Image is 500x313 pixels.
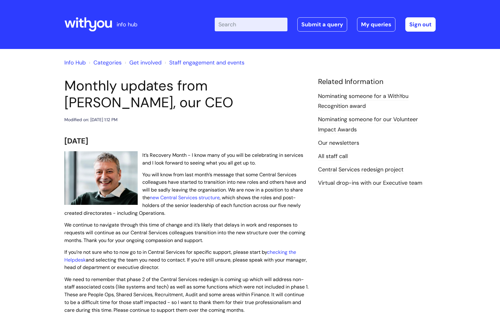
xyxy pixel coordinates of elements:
[405,17,436,32] a: Sign out
[318,116,418,134] a: Nominating someone for our Volunteer Impact Awards
[64,77,309,111] h1: Monthly updates from [PERSON_NAME], our CEO
[123,58,162,68] li: Get involved
[64,136,88,146] span: [DATE]
[215,17,436,32] div: | -
[318,139,359,147] a: Our newsletters
[87,58,122,68] li: Solution home
[297,17,347,32] a: Submit a query
[64,151,138,205] img: WithYou Chief Executive Simon Phillips pictured looking at the camera and smiling
[117,20,137,29] p: info hub
[318,166,403,174] a: Central Services redesign project
[163,58,244,68] li: Staff engagement and events
[64,59,86,66] a: Info Hub
[215,18,287,31] input: Search
[64,116,118,124] div: Modified on: [DATE] 1:12 PM
[318,179,422,187] a: Virtual drop-ins with our Executive team
[64,222,305,244] span: We continue to navigate through this time of change and it’s likely that delays in work and respo...
[64,171,306,216] span: You will know from last month’s message that some Central Services colleagues have started to tra...
[169,59,244,66] a: Staff engagement and events
[150,194,220,201] a: new Central Services structure
[64,249,307,271] span: If you’re not sure who to now go to in Central Services for specific support, please start by and...
[142,152,303,166] span: It’s Recovery Month - I know many of you will be celebrating in services and I look forward to se...
[318,77,436,86] h4: Related Information
[357,17,395,32] a: My queries
[64,249,296,263] a: checking the Helpdesk
[318,152,348,161] a: All staff call
[93,59,122,66] a: Categories
[318,92,408,110] a: Nominating someone for a WithYou Recognition award
[129,59,162,66] a: Get involved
